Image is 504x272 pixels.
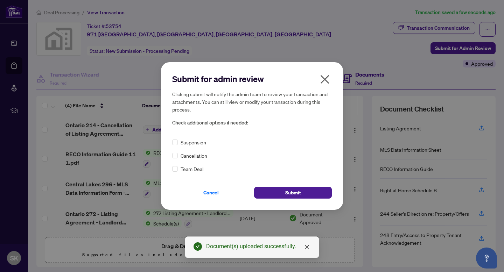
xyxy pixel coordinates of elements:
[304,244,310,250] span: close
[319,74,330,85] span: close
[206,242,310,251] div: Document(s) uploaded successfully.
[254,187,332,199] button: Submit
[172,119,332,127] span: Check additional options if needed:
[194,242,202,251] span: check-circle
[476,248,497,269] button: Open asap
[181,165,203,173] span: Team Deal
[285,187,301,198] span: Submit
[172,90,332,113] h5: Clicking submit will notify the admin team to review your transaction and attachments. You can st...
[203,187,219,198] span: Cancel
[181,138,206,146] span: Suspension
[172,187,250,199] button: Cancel
[181,152,207,159] span: Cancellation
[172,73,332,85] h2: Submit for admin review
[303,243,311,251] a: Close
